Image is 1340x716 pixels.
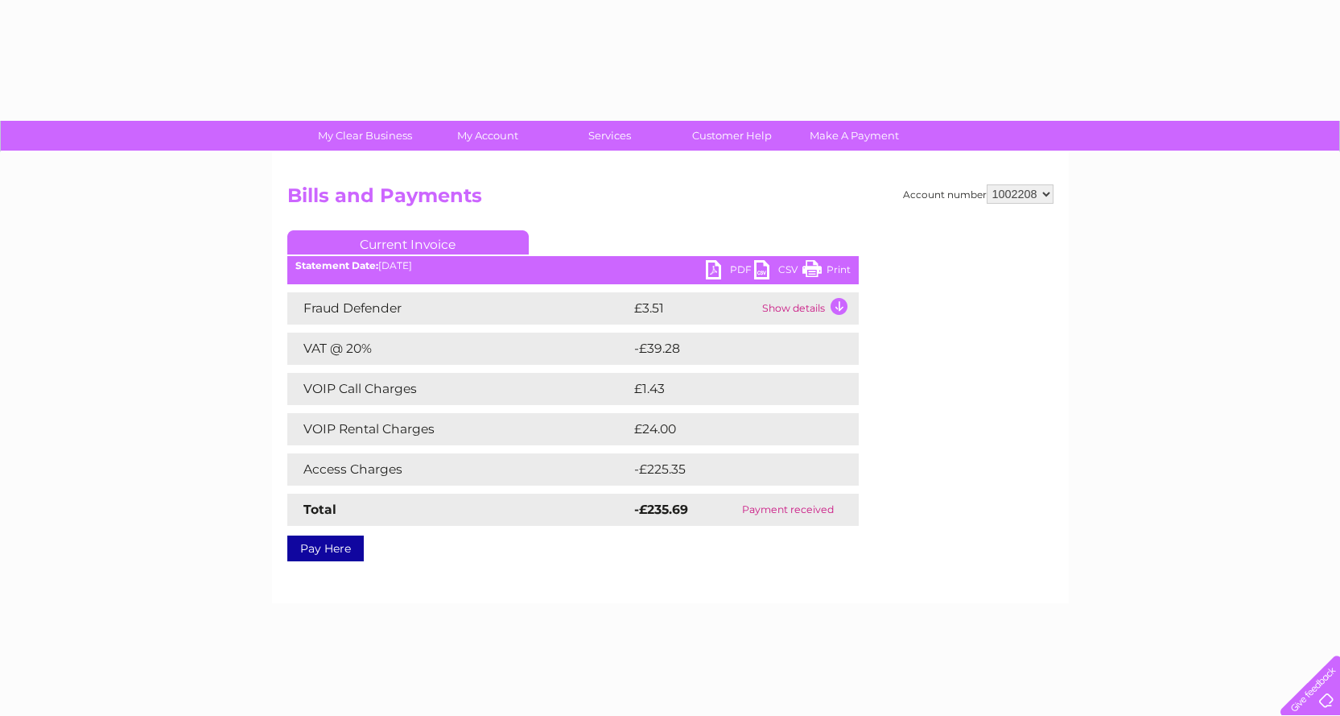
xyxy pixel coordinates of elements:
a: My Account [421,121,554,151]
td: Show details [758,292,859,325]
td: Fraud Defender [287,292,630,325]
a: PDF [706,260,754,284]
a: Current Invoice [287,230,529,255]
a: CSV [754,260,802,284]
td: -£39.28 [630,333,829,365]
td: VOIP Call Charges [287,373,630,405]
div: Account number [903,184,1053,204]
strong: -£235.69 [634,502,688,517]
td: £3.51 [630,292,758,325]
a: My Clear Business [299,121,431,151]
a: Print [802,260,851,284]
b: Statement Date: [295,259,378,271]
td: Payment received [717,494,858,526]
a: Customer Help [666,121,798,151]
h2: Bills and Payments [287,184,1053,215]
td: £24.00 [630,413,827,445]
td: Access Charges [287,453,630,486]
a: Make A Payment [788,121,921,151]
td: £1.43 [630,373,819,405]
a: Services [543,121,676,151]
td: VOIP Rental Charges [287,413,630,445]
div: [DATE] [287,260,859,271]
strong: Total [303,502,336,517]
td: -£225.35 [630,453,831,486]
td: VAT @ 20% [287,333,630,365]
a: Pay Here [287,536,364,561]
